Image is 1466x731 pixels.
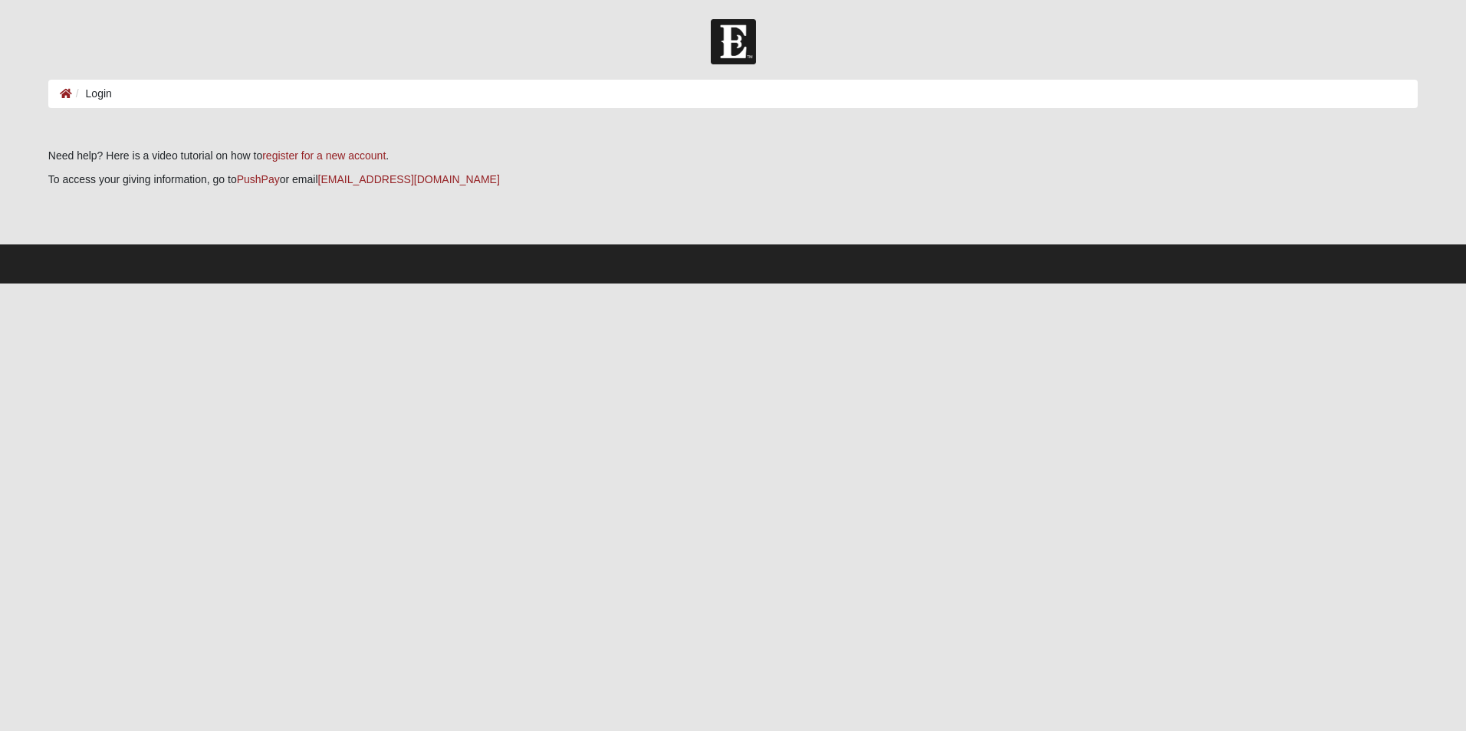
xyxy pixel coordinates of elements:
img: Church of Eleven22 Logo [711,19,756,64]
a: PushPay [237,173,280,185]
a: [EMAIL_ADDRESS][DOMAIN_NAME] [318,173,500,185]
p: Need help? Here is a video tutorial on how to . [48,148,1418,164]
li: Login [72,86,112,102]
a: register for a new account [262,149,386,162]
p: To access your giving information, go to or email [48,172,1418,188]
